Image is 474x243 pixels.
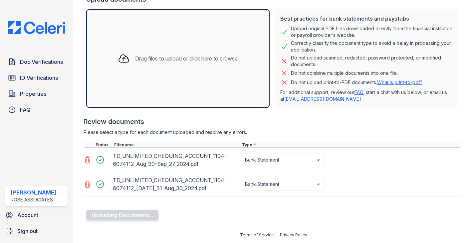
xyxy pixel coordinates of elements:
[20,58,63,66] span: Doc Verifications
[86,210,158,220] button: Uploading Documents...
[5,71,68,84] a: ID Verifications
[113,142,241,148] div: Filename
[276,232,278,237] div: |
[5,103,68,116] a: FAQ
[291,79,422,86] p: Do not upload print-to-PDF documents.
[284,96,361,102] a: [EMAIL_ADDRESS][DOMAIN_NAME]
[3,21,70,34] img: CE_Logo_Blue-a8612792a0a2168367f1c8372b55b34899dd931a85d93a1a3d3e32e68fde9ad4.png
[280,232,307,237] a: Privacy Policy
[94,142,113,148] div: Status
[84,117,461,126] div: Review documents
[291,69,398,77] div: Do not combine multiple documents into one file.
[113,151,238,169] div: TD_UNLIMITED_CHEQUING_ACCOUNT_1104-6074112_Aug_30-Sep_27_2024.pdf
[291,25,453,39] div: Upload original PDF files downloaded directly from the financial institution or payroll provider’...
[377,79,422,85] a: What is print-to-pdf?
[20,106,31,114] span: FAQ
[20,74,58,82] span: ID Verifications
[20,90,46,98] span: Properties
[240,232,274,237] a: Terms of Service
[3,208,70,222] a: Account
[11,188,56,196] div: [PERSON_NAME]
[3,224,70,238] a: Sign out
[280,89,453,102] p: For additional support, review our , start a chat with us below, or email us at
[135,55,238,62] div: Drag files to upload or click here to browse
[11,196,56,203] div: Rose Associates
[355,89,363,95] a: FAQ
[291,40,453,53] div: Correctly classify the document type to avoid a delay in processing your application.
[241,142,461,148] div: Type
[5,87,68,100] a: Properties
[17,211,38,219] span: Account
[17,227,38,235] span: Sign out
[291,55,453,68] div: Do not upload scanned, redacted, password protected, or modified documents.
[5,55,68,68] a: Doc Verifications
[113,175,238,193] div: TD_UNLIMITED_CHEQUING_ACCOUNT_1104-6074112_[DATE]_31-Aug_30_2024.pdf
[280,15,453,23] div: Best practices for bank statements and paystubs
[84,129,461,136] div: Please select a type for each document uploaded and resolve any errors.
